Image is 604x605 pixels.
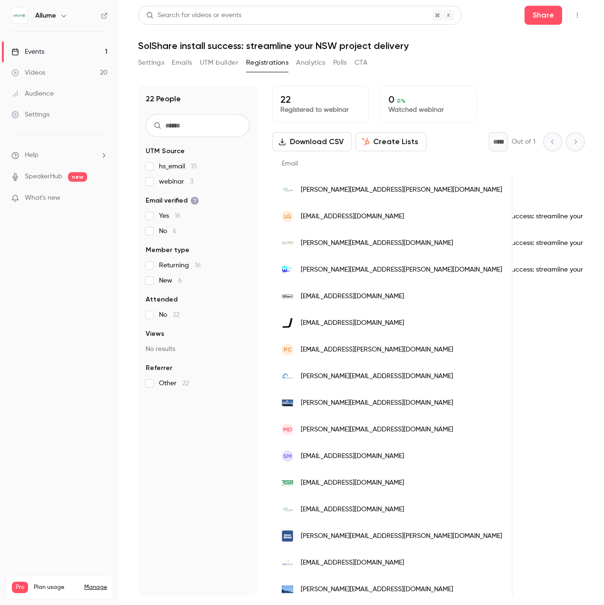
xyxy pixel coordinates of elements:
[146,329,164,339] span: Views
[301,558,404,568] span: [EMAIL_ADDRESS][DOMAIN_NAME]
[301,185,502,195] span: [PERSON_NAME][EMAIL_ADDRESS][PERSON_NAME][DOMAIN_NAME]
[175,213,181,219] span: 16
[356,132,426,151] button: Create Lists
[146,245,189,255] span: Member type
[200,55,238,70] button: UTM builder
[301,238,453,248] span: [PERSON_NAME][EMAIL_ADDRESS][DOMAIN_NAME]
[96,194,108,203] iframe: Noticeable Trigger
[282,504,293,515] img: intellihub.com.au
[280,94,361,105] p: 22
[301,585,453,595] span: [PERSON_NAME][EMAIL_ADDRESS][DOMAIN_NAME]
[146,10,241,20] div: Search for videos or events
[282,400,293,406] img: solarbc.com.au
[282,160,298,167] span: Email
[195,262,201,269] span: 16
[525,6,562,25] button: Share
[159,177,193,186] span: webinar
[301,345,453,355] span: [EMAIL_ADDRESS][PERSON_NAME][DOMAIN_NAME]
[159,310,179,320] span: No
[301,212,404,222] span: [EMAIL_ADDRESS][DOMAIN_NAME]
[159,261,201,270] span: Returning
[146,146,249,388] section: facet-groups
[11,89,54,98] div: Audience
[355,55,367,70] button: CTA
[301,292,404,302] span: [EMAIL_ADDRESS][DOMAIN_NAME]
[388,94,469,105] p: 0
[25,172,62,182] a: SpeakerHub
[282,184,293,195] img: intellihub.com.au
[12,582,28,593] span: Pro
[173,312,179,318] span: 22
[397,98,406,104] span: 0 %
[182,380,189,387] span: 22
[284,345,292,354] span: PC
[173,228,177,234] span: 6
[283,452,292,460] span: SM
[301,505,404,515] span: [EMAIL_ADDRESS][DOMAIN_NAME]
[178,277,182,284] span: 6
[25,193,60,203] span: What's new
[11,110,50,119] div: Settings
[146,93,181,105] h1: 22 People
[34,584,79,591] span: Plan usage
[272,132,352,151] button: Download CSV
[146,146,185,156] span: UTM Source
[282,530,293,542] img: au.harveynorman.com
[191,163,197,170] span: 15
[282,294,293,298] img: upowr.com.au
[172,55,192,70] button: Emails
[301,478,404,488] span: [EMAIL_ADDRESS][DOMAIN_NAME]
[159,162,197,171] span: hs_email
[282,557,293,568] img: solarenergyenterprises.com.au
[138,40,585,51] h1: SolShare install success: streamline your NSW project delivery
[388,105,469,115] p: Watched webinar
[159,379,189,388] span: Other
[138,55,164,70] button: Settings
[301,531,502,541] span: [PERSON_NAME][EMAIL_ADDRESS][PERSON_NAME][DOMAIN_NAME]
[146,295,178,304] span: Attended
[146,363,172,373] span: Referrer
[159,211,181,221] span: Yes
[12,8,27,23] img: Allume
[84,584,107,591] a: Manage
[25,150,39,160] span: Help
[301,318,404,328] span: [EMAIL_ADDRESS][DOMAIN_NAME]
[159,276,182,285] span: New
[282,371,293,382] img: mgconsulting.com.au
[512,137,535,146] p: Out of 1
[282,585,293,593] img: coastwideenergy.com
[301,398,453,408] span: [PERSON_NAME][EMAIL_ADDRESS][DOMAIN_NAME]
[282,477,293,488] img: rsbelec.co.nz
[282,237,293,249] img: sce-energysolutions.com.au
[280,105,361,115] p: Registered to webinar
[146,196,199,205] span: Email verified
[296,55,326,70] button: Analytics
[146,344,249,354] p: No results
[284,212,291,221] span: LG
[11,68,45,78] div: Videos
[35,11,56,20] h6: Allume
[11,150,108,160] li: help-dropdown-opener
[301,371,453,381] span: [PERSON_NAME][EMAIL_ADDRESS][DOMAIN_NAME]
[282,317,293,329] img: jusaso.com.au
[246,55,288,70] button: Registrations
[11,47,44,57] div: Events
[68,172,87,182] span: new
[159,226,177,236] span: No
[190,178,193,185] span: 3
[301,265,502,275] span: [PERSON_NAME][EMAIL_ADDRESS][PERSON_NAME][DOMAIN_NAME]
[333,55,347,70] button: Polls
[301,451,404,461] span: [EMAIL_ADDRESS][DOMAIN_NAME]
[301,425,453,435] span: [PERSON_NAME][EMAIL_ADDRESS][DOMAIN_NAME]
[283,425,292,434] span: MD
[282,264,293,275] img: megawattpower.com.au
